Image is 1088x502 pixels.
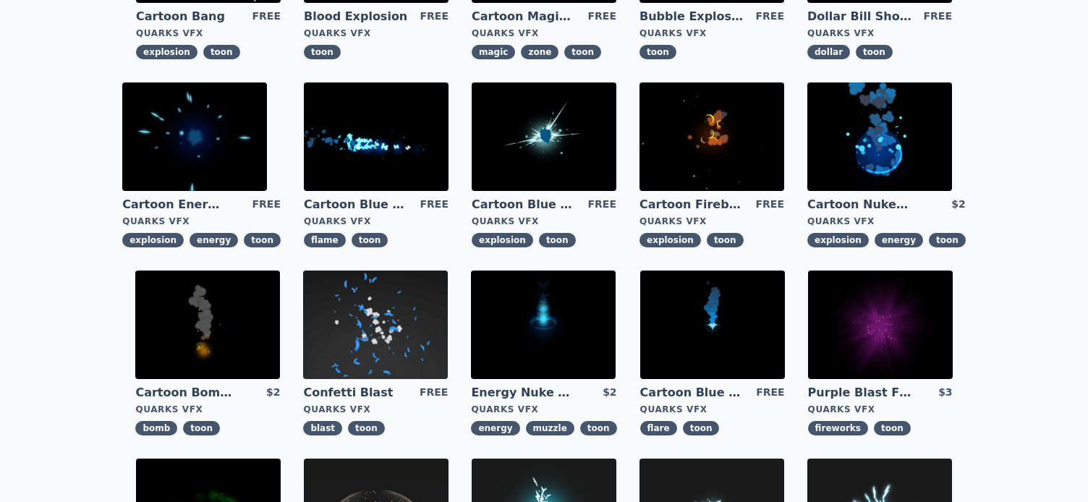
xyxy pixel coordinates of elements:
[122,216,281,227] div: Quarks VFX
[639,197,744,213] a: Cartoon Fireball Explosion
[640,385,744,401] a: Cartoon Blue Flare
[472,233,533,247] span: explosion
[580,421,617,435] span: toon
[135,404,280,415] div: Quarks VFX
[472,27,616,39] div: Quarks VFX
[639,27,784,39] div: Quarks VFX
[203,45,240,59] span: toon
[420,9,449,25] div: FREE
[807,216,966,227] div: Quarks VFX
[640,404,785,415] div: Quarks VFX
[951,197,965,213] div: $2
[472,216,616,227] div: Quarks VFX
[252,197,281,213] div: FREE
[471,421,519,435] span: energy
[807,82,952,191] img: imgAlt
[136,27,281,39] div: Quarks VFX
[244,233,281,247] span: toon
[539,233,576,247] span: toon
[135,421,177,435] span: bomb
[266,385,280,401] div: $2
[471,385,575,401] a: Energy Nuke Muzzle Flash
[929,233,966,247] span: toon
[304,233,346,247] span: flame
[640,421,677,435] span: flare
[707,233,744,247] span: toon
[588,9,616,25] div: FREE
[807,233,869,247] span: explosion
[875,233,923,247] span: energy
[603,385,616,401] div: $2
[639,233,701,247] span: explosion
[807,197,911,213] a: Cartoon Nuke Energy Explosion
[420,197,449,213] div: FREE
[924,9,952,25] div: FREE
[639,45,676,59] span: toon
[471,271,616,379] img: imgAlt
[756,197,784,213] div: FREE
[856,45,893,59] span: toon
[564,45,601,59] span: toon
[808,404,953,415] div: Quarks VFX
[588,197,616,213] div: FREE
[807,45,850,59] span: dollar
[352,233,388,247] span: toon
[639,9,744,25] a: Bubble Explosion
[521,45,558,59] span: zone
[252,9,281,25] div: FREE
[807,9,911,25] a: Dollar Bill Shower
[183,421,220,435] span: toon
[122,197,226,213] a: Cartoon Energy Explosion
[304,9,408,25] a: Blood Explosion
[303,271,448,379] img: imgAlt
[472,197,576,213] a: Cartoon Blue Gas Explosion
[122,82,267,191] img: imgAlt
[756,9,784,25] div: FREE
[303,421,342,435] span: blast
[639,82,784,191] img: imgAlt
[122,233,184,247] span: explosion
[938,385,952,401] div: $3
[348,421,385,435] span: toon
[683,421,720,435] span: toon
[640,271,785,379] img: imgAlt
[808,385,912,401] a: Purple Blast Fireworks
[808,271,953,379] img: imgAlt
[135,271,280,379] img: imgAlt
[756,385,784,401] div: FREE
[420,385,448,401] div: FREE
[303,404,448,415] div: Quarks VFX
[472,9,576,25] a: Cartoon Magic Zone
[136,45,197,59] span: explosion
[874,421,911,435] span: toon
[808,421,868,435] span: fireworks
[472,82,616,191] img: imgAlt
[190,233,238,247] span: energy
[136,9,240,25] a: Cartoon Bang
[303,385,407,401] a: Confetti Blast
[304,197,408,213] a: Cartoon Blue Flamethrower
[472,45,515,59] span: magic
[526,421,574,435] span: muzzle
[304,45,341,59] span: toon
[471,404,616,415] div: Quarks VFX
[135,385,239,401] a: Cartoon Bomb Fuse
[639,216,784,227] div: Quarks VFX
[304,216,449,227] div: Quarks VFX
[304,27,449,39] div: Quarks VFX
[304,82,449,191] img: imgAlt
[807,27,952,39] div: Quarks VFX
